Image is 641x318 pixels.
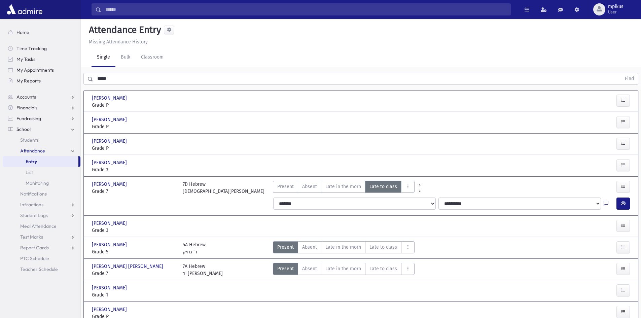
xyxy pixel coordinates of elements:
span: [PERSON_NAME] [92,138,128,145]
span: Present [277,183,294,190]
a: My Tasks [3,54,80,65]
a: Home [3,27,80,38]
span: Absent [302,183,317,190]
span: My Reports [16,78,41,84]
span: Late to class [369,265,397,272]
span: mpikus [608,4,624,9]
span: Grade P [92,145,176,152]
a: Monitoring [3,178,80,188]
a: Test Marks [3,232,80,242]
span: Absent [302,265,317,272]
a: Notifications [3,188,80,199]
span: Grade 3 [92,166,176,173]
div: AttTypes [273,241,415,255]
span: [PERSON_NAME] [92,241,128,248]
a: PTC Schedule [3,253,80,264]
span: [PERSON_NAME] [92,159,128,166]
span: Grade 3 [92,227,176,234]
u: Missing Attendance History [89,39,148,45]
span: Home [16,29,29,35]
span: Meal Attendance [20,223,57,229]
a: Fundraising [3,113,80,124]
span: Teacher Schedule [20,266,58,272]
span: Grade P [92,123,176,130]
span: School [16,126,31,132]
div: 7D Hebrew [DEMOGRAPHIC_DATA][PERSON_NAME] [183,181,264,195]
span: My Tasks [16,56,35,62]
span: Time Tracking [16,45,47,51]
span: Entry [26,158,37,165]
span: Attendance [20,148,45,154]
span: Financials [16,105,37,111]
a: My Appointments [3,65,80,75]
a: School [3,124,80,135]
span: My Appointments [16,67,54,73]
a: Single [92,48,115,67]
span: Late to class [369,244,397,251]
a: Missing Attendance History [86,39,148,45]
span: [PERSON_NAME] [92,181,128,188]
span: Test Marks [20,234,43,240]
span: [PERSON_NAME] [PERSON_NAME] [92,263,165,270]
span: Students [20,137,39,143]
span: List [26,169,33,175]
span: PTC Schedule [20,255,49,261]
div: AttTypes [273,263,415,277]
h5: Attendance Entry [86,24,161,36]
a: Entry [3,156,78,167]
a: Classroom [136,48,169,67]
span: [PERSON_NAME] [92,284,128,291]
span: Grade 1 [92,291,176,298]
span: Grade 5 [92,248,176,255]
span: Late in the morn [325,244,361,251]
img: AdmirePro [5,3,44,16]
a: Teacher Schedule [3,264,80,275]
button: Find [621,73,638,84]
a: Time Tracking [3,43,80,54]
a: Accounts [3,92,80,102]
span: [PERSON_NAME] [92,306,128,313]
span: Fundraising [16,115,41,121]
span: Infractions [20,202,43,208]
a: Financials [3,102,80,113]
span: Late in the morn [325,265,361,272]
div: AttTypes [273,181,415,195]
span: [PERSON_NAME] [92,116,128,123]
span: User [608,9,624,15]
a: Meal Attendance [3,221,80,232]
span: Accounts [16,94,36,100]
a: My Reports [3,75,80,86]
span: [PERSON_NAME] [92,95,128,102]
div: 5A Hebrew ר' גוזיק [183,241,206,255]
span: Grade 7 [92,188,176,195]
span: Report Cards [20,245,49,251]
span: [PERSON_NAME] [92,220,128,227]
span: Present [277,265,294,272]
a: Attendance [3,145,80,156]
span: Late in the morn [325,183,361,190]
a: List [3,167,80,178]
span: Late to class [369,183,397,190]
a: Students [3,135,80,145]
span: Present [277,244,294,251]
span: Grade P [92,102,176,109]
span: Grade 7 [92,270,176,277]
a: Infractions [3,199,80,210]
div: 7A Hebrew ר' [PERSON_NAME] [183,263,223,277]
a: Report Cards [3,242,80,253]
span: Absent [302,244,317,251]
a: Student Logs [3,210,80,221]
a: Bulk [115,48,136,67]
input: Search [101,3,510,15]
span: Notifications [20,191,47,197]
span: Monitoring [26,180,49,186]
span: Student Logs [20,212,48,218]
